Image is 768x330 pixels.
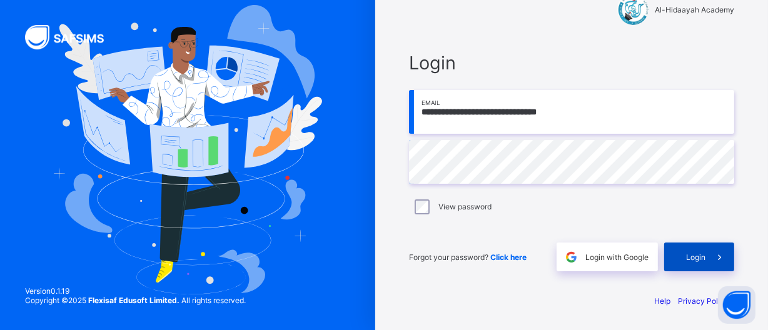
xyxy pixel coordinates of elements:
label: View password [438,202,492,211]
img: google.396cfc9801f0270233282035f929180a.svg [564,250,579,264]
a: Click here [490,252,527,262]
img: Hero Image [53,5,323,294]
span: Al-Hidaayah Academy [655,5,734,14]
a: Help [654,296,670,306]
span: Version 0.1.19 [25,286,246,296]
span: Login with Google [585,252,649,262]
span: Login [409,52,734,74]
span: Copyright © 2025 All rights reserved. [25,296,246,305]
span: Forgot your password? [409,252,527,262]
strong: Flexisaf Edusoft Limited. [88,296,179,305]
img: SAFSIMS Logo [25,25,119,49]
button: Open asap [718,286,755,324]
span: Login [686,252,705,262]
a: Privacy Policy [678,296,729,306]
